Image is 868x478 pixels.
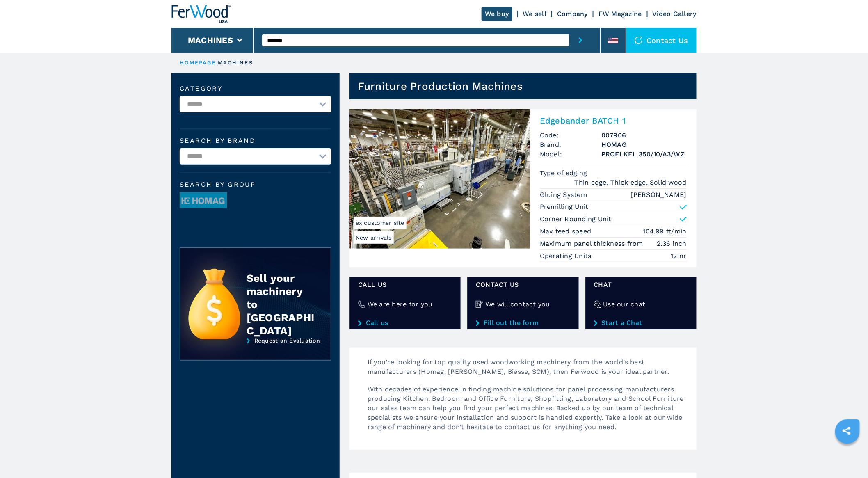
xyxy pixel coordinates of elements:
img: image [180,192,227,209]
label: Search by brand [180,137,331,144]
img: Ferwood [171,5,231,23]
em: 12 nr [671,251,687,261]
em: Thin edge, Thick edge, Solid wood [575,178,687,187]
p: Corner Rounding Unit [540,215,612,224]
em: 104.99 ft/min [643,226,687,236]
p: With decades of experience in finding machine solutions for panel processing manufacturers produc... [359,384,697,440]
a: sharethis [836,421,857,441]
h4: We will contact you [485,300,550,309]
span: Search by group [180,181,331,188]
h3: HOMAG [601,140,687,149]
p: Operating Units [540,252,594,261]
p: If you’re looking for top quality used woodworking machinery from the world’s best manufacturers ... [359,357,697,384]
p: Gluing System [540,190,589,199]
p: Max feed speed [540,227,594,236]
em: [PERSON_NAME] [631,190,687,199]
span: Brand: [540,140,601,149]
h4: Use our chat [603,300,646,309]
a: Video Gallery [653,10,697,18]
span: Code: [540,130,601,140]
h3: PROFI KFL 350/10/A3/WZ [601,149,687,159]
img: We will contact you [476,301,483,308]
button: Machines [188,35,233,45]
a: We sell [523,10,547,18]
a: We buy [482,7,512,21]
span: CONTACT US [476,280,570,289]
h1: Furniture Production Machines [358,80,523,93]
img: Contact us [635,36,643,44]
h4: We are here for you [368,300,433,309]
a: FW Magazine [598,10,642,18]
div: Contact us [626,28,697,53]
img: Use our chat [594,301,601,308]
iframe: Chat [833,441,862,472]
a: Company [557,10,588,18]
a: Start a Chat [594,319,688,327]
a: HOMEPAGE [180,59,216,66]
a: Fill out the form [476,319,570,327]
p: Maximum panel thickness from [540,239,645,248]
a: Edgebander BATCH 1 HOMAG PROFI KFL 350/10/A3/WZNew arrivalsex customer siteEdgebander BATCH 1Code... [349,109,697,267]
div: Sell your machinery to [GEOGRAPHIC_DATA] [247,272,315,337]
em: 2.36 inch [657,239,687,248]
button: submit-button [569,28,592,53]
span: Call us [358,280,452,289]
p: Type of edging [540,169,589,178]
a: Request an Evaluation [180,337,331,367]
img: Edgebander BATCH 1 HOMAG PROFI KFL 350/10/A3/WZ [349,109,530,249]
h2: Edgebander BATCH 1 [540,116,687,126]
span: ex customer site [354,217,407,229]
span: New arrivals [354,231,394,244]
span: CHAT [594,280,688,289]
span: | [216,59,218,66]
p: Premilling Unit [540,202,589,211]
label: Category [180,85,331,92]
p: machines [218,59,253,66]
img: We are here for you [358,301,365,308]
span: Model: [540,149,601,159]
h3: 007906 [601,130,687,140]
a: Call us [358,319,452,327]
